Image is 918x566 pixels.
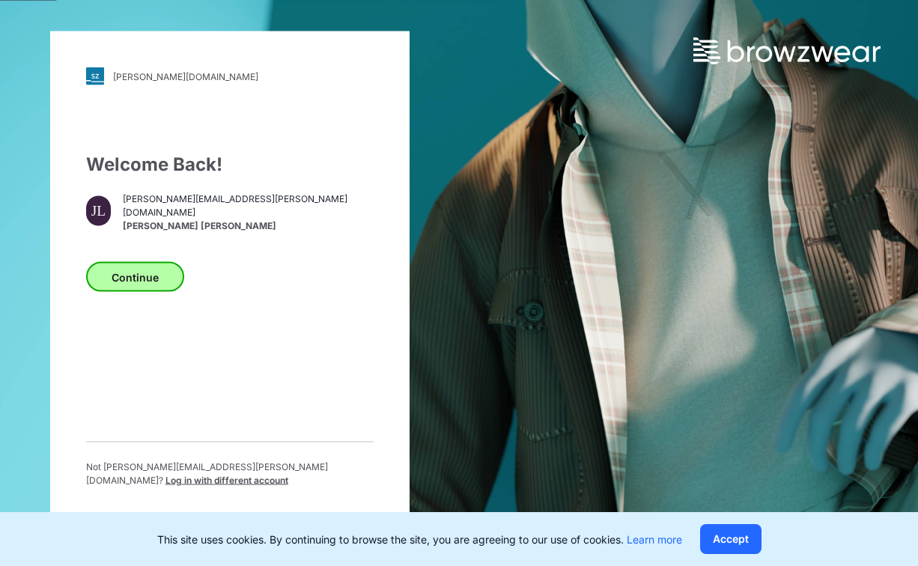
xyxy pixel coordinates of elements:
[86,67,104,85] img: svg+xml;base64,PHN2ZyB3aWR0aD0iMjgiIGhlaWdodD0iMjgiIHZpZXdCb3g9IjAgMCAyOCAyOCIgZmlsbD0ibm9uZSIgeG...
[86,151,374,178] div: Welcome Back!
[700,524,762,554] button: Accept
[123,192,373,219] span: [PERSON_NAME][EMAIL_ADDRESS][PERSON_NAME][DOMAIN_NAME]
[627,533,682,546] a: Learn more
[86,67,374,85] a: [PERSON_NAME][DOMAIN_NAME]
[86,262,184,292] button: Continue
[693,37,881,64] img: browzwear-logo.73288ffb.svg
[123,219,373,232] span: [PERSON_NAME] [PERSON_NAME]
[86,460,374,487] p: Not [PERSON_NAME][EMAIL_ADDRESS][PERSON_NAME][DOMAIN_NAME] ?
[157,532,682,547] p: This site uses cookies. By continuing to browse the site, you are agreeing to our use of cookies.
[165,475,288,486] span: Log in with different account
[113,70,258,82] div: [PERSON_NAME][DOMAIN_NAME]
[86,196,112,226] div: JL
